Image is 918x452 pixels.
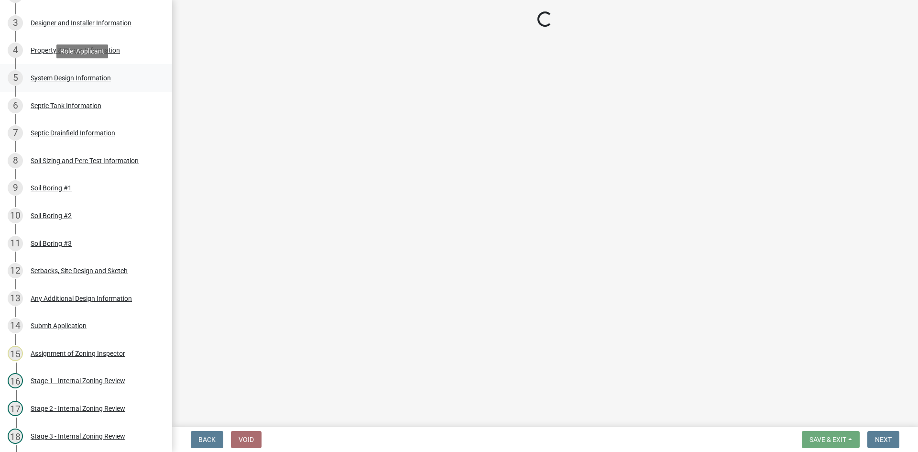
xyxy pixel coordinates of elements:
div: 3 [8,15,23,31]
div: Stage 1 - Internal Zoning Review [31,377,125,384]
div: Soil Sizing and Perc Test Information [31,157,139,164]
button: Next [867,431,899,448]
div: Soil Boring #3 [31,240,72,247]
div: Submit Application [31,322,87,329]
div: Setbacks, Site Design and Sketch [31,267,128,274]
div: Stage 2 - Internal Zoning Review [31,405,125,412]
div: 5 [8,70,23,86]
button: Back [191,431,223,448]
div: Septic Tank Information [31,102,101,109]
div: 7 [8,125,23,141]
div: 16 [8,373,23,388]
span: Next [875,436,892,443]
div: 11 [8,236,23,251]
button: Void [231,431,262,448]
div: Any Additional Design Information [31,295,132,302]
div: Soil Boring #2 [31,212,72,219]
div: 8 [8,153,23,168]
div: Soil Boring #1 [31,185,72,191]
div: 10 [8,208,23,223]
div: 15 [8,346,23,361]
span: Back [198,436,216,443]
div: Septic Drainfield Information [31,130,115,136]
span: Save & Exit [809,436,846,443]
div: 17 [8,401,23,416]
div: Role: Applicant [56,44,108,58]
div: Designer and Installer Information [31,20,131,26]
div: 9 [8,180,23,196]
div: 14 [8,318,23,333]
div: 6 [8,98,23,113]
div: System Design Information [31,75,111,81]
div: 4 [8,43,23,58]
div: Stage 3 - Internal Zoning Review [31,433,125,440]
div: Assignment of Zoning Inspector [31,350,125,357]
div: 12 [8,263,23,278]
button: Save & Exit [802,431,860,448]
div: 18 [8,429,23,444]
div: 13 [8,291,23,306]
div: Property & Owner Information [31,47,120,54]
